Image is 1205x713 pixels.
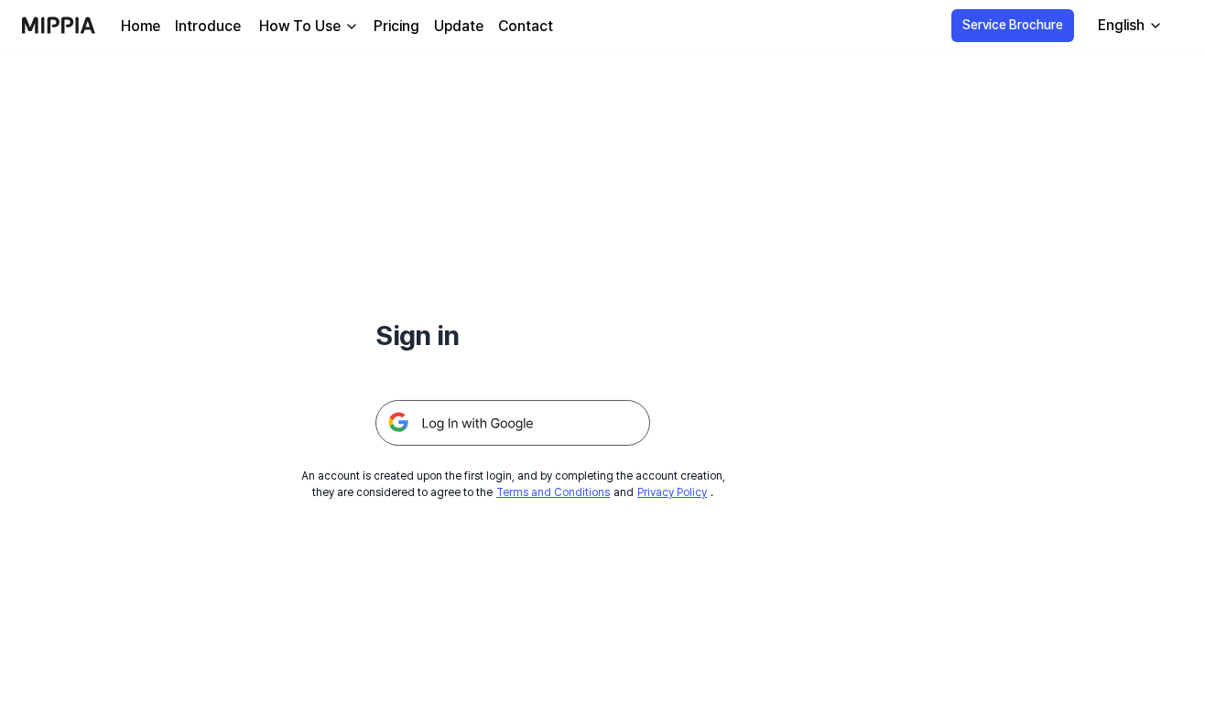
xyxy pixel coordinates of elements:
[951,9,1074,42] button: Service Brochure
[1083,7,1174,44] button: English
[637,486,707,499] a: Privacy Policy
[434,16,483,38] a: Update
[301,468,725,501] div: An account is created upon the first login, and by completing the account creation, they are cons...
[375,315,650,356] h1: Sign in
[121,16,160,38] a: Home
[255,16,344,38] div: How To Use
[1094,15,1148,37] div: English
[375,400,650,446] img: 구글 로그인 버튼
[496,486,610,499] a: Terms and Conditions
[175,16,241,38] a: Introduce
[374,16,419,38] a: Pricing
[344,19,359,34] img: down
[498,16,553,38] a: Contact
[255,16,359,38] button: How To Use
